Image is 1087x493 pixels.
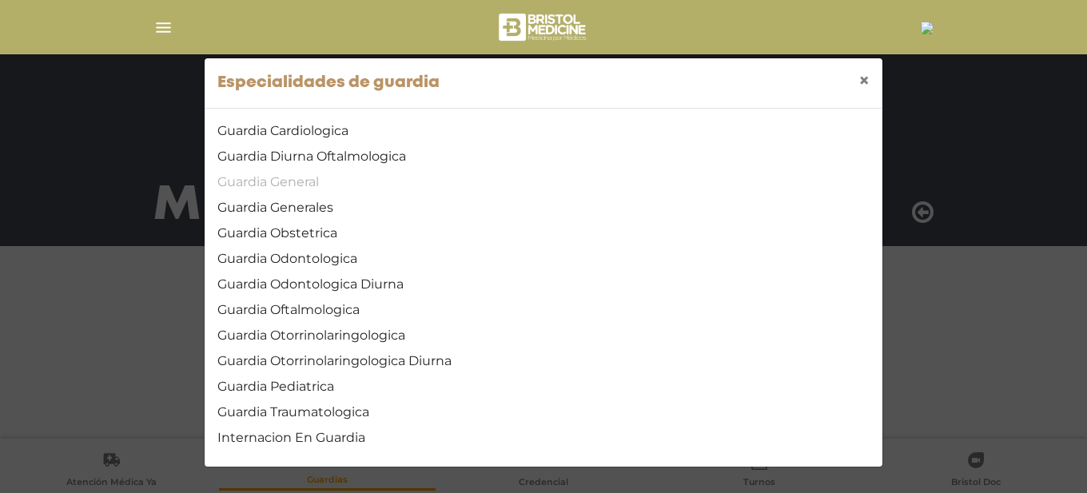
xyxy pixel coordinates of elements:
[217,224,870,243] a: Guardia Obstetrica
[217,428,870,447] a: Internacion En Guardia
[217,352,870,371] a: Guardia Otorrinolaringologica Diurna
[846,58,882,103] button: Close
[217,326,870,345] a: Guardia Otorrinolaringologica
[217,198,870,217] a: Guardia Generales
[217,275,870,294] a: Guardia Odontologica Diurna
[217,300,870,320] a: Guardia Oftalmologica
[217,121,870,141] a: Guardia Cardiologica
[217,403,870,422] a: Guardia Traumatologica
[217,249,870,268] a: Guardia Odontologica
[217,147,870,166] a: Guardia Diurna Oftalmologica
[217,377,870,396] a: Guardia Pediatrica
[217,173,870,192] a: Guardia General
[858,69,870,92] span: ×
[217,71,440,95] h5: Especialidades de guardia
